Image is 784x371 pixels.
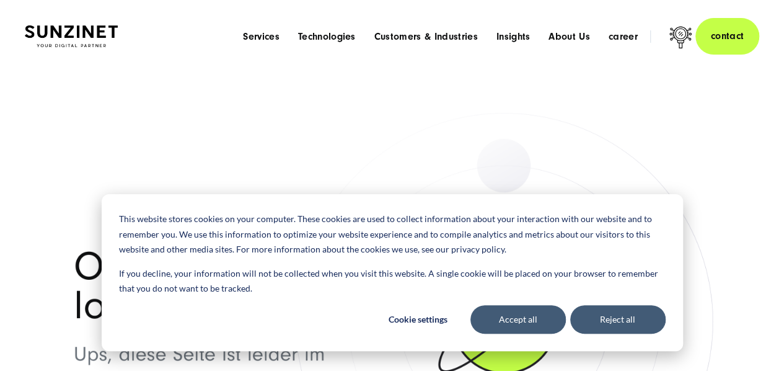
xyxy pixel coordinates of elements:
[470,305,566,334] button: Accept all
[499,312,537,328] font: Accept all
[119,266,666,297] font: If you decline, your information will not be collected when you visit this website. A single cook...
[389,312,447,328] font: Cookie settings
[600,312,635,328] font: Reject all
[243,31,280,42] font: Services
[25,25,118,47] img: SUNZINET Full Service Digital Agency
[496,31,531,42] font: Insights
[374,31,478,42] font: Customers & Industries
[609,30,638,43] a: career
[119,212,666,257] font: This website stores cookies on your computer. These cookies are used to collect information about...
[496,30,531,43] a: Insights
[711,30,744,42] font: contact
[548,30,590,43] a: About Us
[243,30,280,43] a: Services
[102,194,683,351] div: Cookie banner
[570,305,666,334] button: Reject all
[695,18,759,55] a: contact
[298,30,356,43] a: Technologies
[371,305,466,334] button: Cookie settings
[548,31,590,42] font: About Us
[374,30,478,43] a: Customers & Industries
[609,31,638,42] font: career
[298,31,356,42] font: Technologies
